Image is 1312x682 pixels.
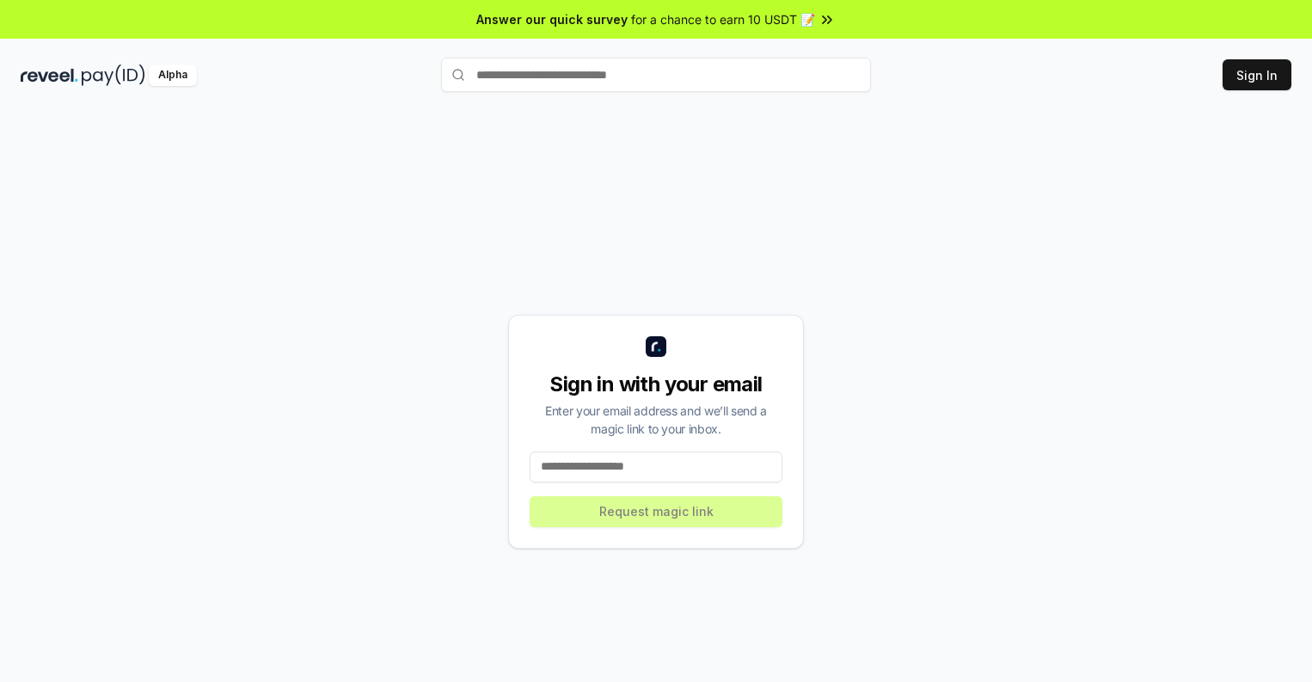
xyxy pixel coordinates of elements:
[1223,59,1291,90] button: Sign In
[21,65,78,86] img: reveel_dark
[82,65,145,86] img: pay_id
[530,402,782,438] div: Enter your email address and we’ll send a magic link to your inbox.
[530,371,782,398] div: Sign in with your email
[646,336,666,357] img: logo_small
[631,10,815,28] span: for a chance to earn 10 USDT 📝
[476,10,628,28] span: Answer our quick survey
[149,65,197,86] div: Alpha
